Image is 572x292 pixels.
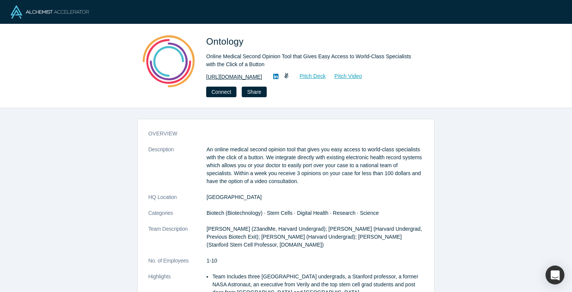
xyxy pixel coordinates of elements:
dd: [GEOGRAPHIC_DATA] [207,193,424,201]
a: Pitch Video [326,72,362,81]
a: Pitch Deck [291,72,326,81]
div: Online Medical Second Opinion Tool that Gives Easy Access to World-Class Specialists with the Cli... [206,53,418,68]
button: Share [242,87,266,97]
a: [URL][DOMAIN_NAME] [206,73,262,81]
span: Biotech (Biotechnology) · Stem Cells · Digital Health · Research · Science [207,210,379,216]
dt: HQ Location [148,193,207,209]
dt: No. of Employees [148,257,207,273]
dt: Team Description [148,225,207,257]
h3: overview [148,130,413,138]
dd: 1-10 [207,257,424,265]
p: [PERSON_NAME] (23andMe, Harvard Undergrad); [PERSON_NAME] (Harvard Undergrad, Previous Biotech Ex... [207,225,424,249]
img: Alchemist Logo [11,5,89,19]
span: Ontology [206,36,246,47]
button: Connect [206,87,236,97]
p: An online medical second opinion tool that gives you easy access to world-class specialists with ... [207,146,424,185]
dt: Categories [148,209,207,225]
img: Ontology's Logo [143,35,196,88]
dt: Description [148,146,207,193]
